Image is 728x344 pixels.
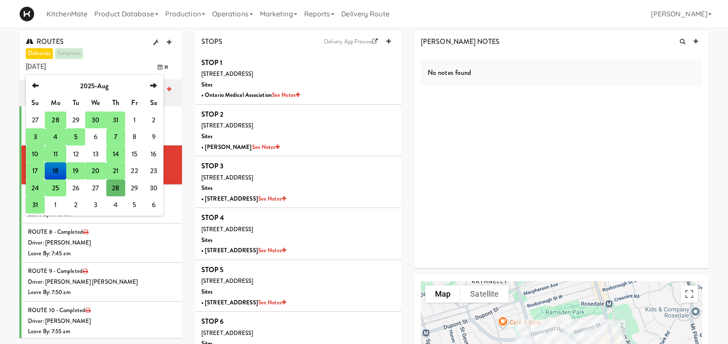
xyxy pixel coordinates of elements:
b: • Ontario Medical Association [201,91,300,99]
b: Sites [201,81,213,89]
td: 27 [26,112,45,129]
div: Driver: [PERSON_NAME] [PERSON_NAME] [28,277,176,288]
th: Sa [144,94,163,112]
div: Driver: [PERSON_NAME] [28,238,176,248]
li: ROUTE 8 - CompletedDriver: [PERSON_NAME]Leave By: 7:45 am [19,223,182,263]
td: 30 [85,112,106,129]
div: [STREET_ADDRESS] [201,328,395,339]
td: 3 [26,128,45,146]
td: 24 [26,180,45,197]
td: 18 [45,162,66,180]
button: Show street map [425,285,460,303]
td: 2 [144,112,163,129]
li: STOP 5[STREET_ADDRESS]Sites• [STREET_ADDRESS]See Notes [195,260,401,312]
div: [STREET_ADDRESS] [201,173,395,183]
button: Toggle fullscreen view [681,285,698,303]
b: • [STREET_ADDRESS] [201,246,286,254]
div: Leave By: 7:55 am [28,326,176,337]
td: 30 [144,180,163,197]
a: See Notes [258,298,286,307]
b: Sites [201,236,213,244]
div: Driver: [PERSON_NAME] [28,316,176,327]
td: 5 [66,128,85,146]
td: 2 [66,196,85,214]
div: [STREET_ADDRESS] [201,224,395,235]
td: 27 [85,180,106,197]
b: Sites [201,132,213,140]
td: 6 [85,128,106,146]
td: 15 [125,146,144,163]
b: • [PERSON_NAME] [201,143,280,151]
td: 19 [66,162,85,180]
td: 17 [26,162,45,180]
a: See Notes [272,91,300,99]
td: 31 [26,196,45,214]
td: 3 [85,196,106,214]
a: deliveries [26,48,53,59]
td: 5 [125,196,144,214]
td: 16 [144,146,163,163]
td: 26 [66,180,85,197]
td: 4 [45,128,66,146]
li: STOP 4[STREET_ADDRESS]Sites• [STREET_ADDRESS]See Notes [195,208,401,260]
li: STOP 1[STREET_ADDRESS]Sites• Ontario Medical AssociationSee Notes [195,53,401,105]
a: See Notes [258,195,286,203]
li: ROUTE 9 - CompletedDriver: [PERSON_NAME] [PERSON_NAME]Leave By: 7:50 am [19,263,182,302]
div: Leave By: 7:45 am [28,248,176,259]
div: [STREET_ADDRESS] [201,69,395,80]
li: STOP 3[STREET_ADDRESS]Sites• [STREET_ADDRESS]See Notes [195,156,401,208]
td: 10 [26,146,45,163]
th: Tu [66,94,85,112]
td: 11 [45,146,66,163]
td: 23 [144,162,163,180]
span: ROUTE 9 - Completed [28,267,83,275]
td: 29 [66,112,85,129]
span: [PERSON_NAME] NOTES [421,37,500,46]
td: 1 [125,112,144,129]
td: 1 [45,196,66,214]
li: ROUTE 5 - CompletedDriver: [PERSON_NAME]Leave By: 7:30 am [19,106,182,146]
td: 22 [125,162,144,180]
li: ROUTE 7 - CompletedDriver: [PERSON_NAME]Leave By: 7:40 am [19,185,182,224]
span: ROUTE 8 - Completed [28,228,83,236]
div: [STREET_ADDRESS] [201,121,395,131]
a: See Notes [252,143,280,151]
b: STOP 1 [201,58,223,68]
th: Fr [125,94,144,112]
th: 2025-Aug [45,77,144,95]
td: 4 [106,196,125,214]
td: 21 [106,162,125,180]
li: ROUTE 10 - CompletedDriver: [PERSON_NAME]Leave By: 7:55 am [19,302,182,341]
th: Su [26,94,45,112]
td: 8 [125,128,144,146]
a: Delivery App Preview [320,35,382,48]
b: • [STREET_ADDRESS] [201,298,286,307]
td: 28 [106,180,125,197]
div: [STREET_ADDRESS] [201,276,395,287]
li: STOP 2[STREET_ADDRESS]Sites• [PERSON_NAME]See Notes [195,105,401,156]
a: See Notes [258,246,286,254]
span: ROUTES [26,37,64,46]
td: 20 [85,162,106,180]
div: No notes found [421,59,702,86]
span: STOPS [201,37,223,46]
th: Th [106,94,125,112]
td: 6 [144,196,163,214]
td: 14 [106,146,125,163]
td: 12 [66,146,85,163]
td: 25 [45,180,66,197]
b: STOP 4 [201,213,225,223]
th: Mo [45,94,66,112]
b: STOP 2 [201,109,224,119]
div: Leave By: 7:50 am [28,287,176,298]
b: STOP 5 [201,265,224,275]
b: Sites [201,184,213,192]
b: STOP 6 [201,316,224,326]
img: Micromart [19,6,34,22]
td: 9 [144,128,163,146]
td: 7 [106,128,125,146]
b: Sites [201,288,213,296]
button: Show satellite imagery [460,285,509,303]
b: • [STREET_ADDRESS] [201,195,286,203]
span: ROUTE 10 - Completed [28,306,85,314]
